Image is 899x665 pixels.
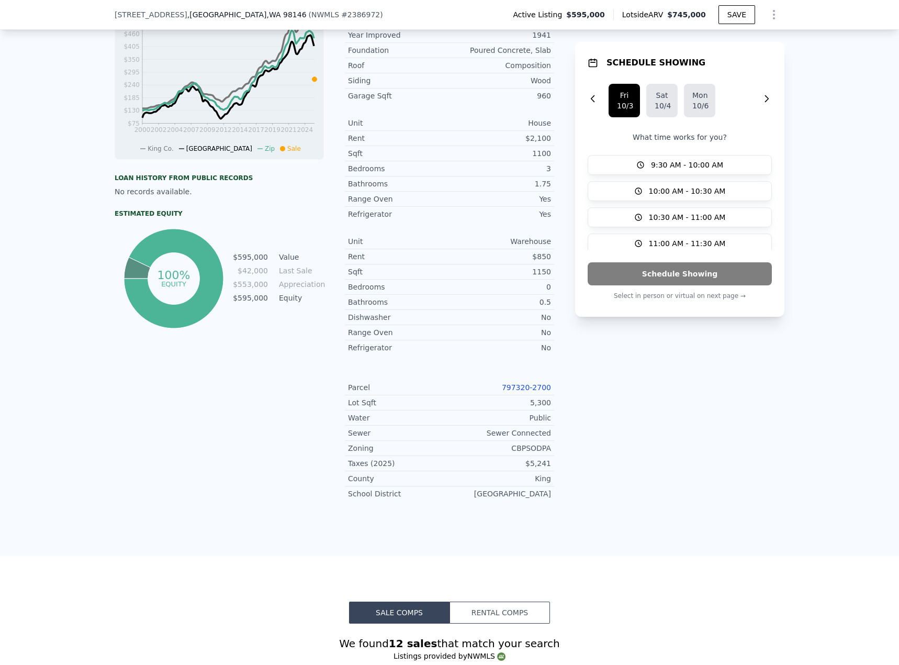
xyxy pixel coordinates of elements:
[348,443,449,453] div: Zoning
[115,209,324,218] div: Estimated Equity
[232,251,268,263] td: $595,000
[134,126,151,134] tspan: 2000
[718,5,755,24] button: SAVE
[287,145,301,152] span: Sale
[123,43,140,50] tspan: $405
[348,133,449,143] div: Rent
[167,126,183,134] tspan: 2004
[264,126,280,134] tspan: 2019
[692,90,707,101] div: Mon
[502,383,551,392] a: 797320-2700
[123,56,140,63] tspan: $350
[123,94,140,102] tspan: $185
[157,269,190,282] tspan: 100%
[309,9,383,20] div: ( )
[449,458,551,469] div: $5,241
[348,428,449,438] div: Sewer
[115,174,324,182] div: Loan history from public records
[449,75,551,86] div: Wood
[348,473,449,484] div: County
[449,194,551,204] div: Yes
[449,209,551,219] div: Yes
[617,90,632,101] div: Fri
[128,120,140,127] tspan: $75
[348,60,449,71] div: Roof
[449,413,551,423] div: Public
[655,90,669,101] div: Sat
[588,234,772,253] button: 11:00 AM - 11:30 AM
[280,126,297,134] tspan: 2021
[449,30,551,40] div: 1941
[449,236,551,247] div: Warehouse
[588,132,772,142] p: What time works for you?
[763,4,784,25] button: Show Options
[609,84,640,117] button: Fri10/3
[348,91,449,101] div: Garage Sqft
[186,145,252,152] span: [GEOGRAPHIC_DATA]
[277,251,324,263] td: Value
[115,186,324,197] div: No records available.
[232,126,248,134] tspan: 2014
[161,280,186,287] tspan: equity
[183,126,199,134] tspan: 2007
[349,602,449,624] button: Sale Comps
[232,265,268,276] td: $42,000
[297,126,313,134] tspan: 2024
[232,279,268,290] td: $553,000
[449,473,551,484] div: King
[348,342,449,353] div: Refrigerator
[348,489,449,499] div: School District
[348,194,449,204] div: Range Oven
[449,489,551,499] div: [GEOGRAPHIC_DATA]
[617,101,632,111] div: 10/3
[449,443,551,453] div: CBPSODPA
[248,126,264,134] tspan: 2017
[348,327,449,338] div: Range Oven
[348,382,449,393] div: Parcel
[449,312,551,323] div: No
[187,9,307,20] span: , [GEOGRAPHIC_DATA]
[123,107,140,114] tspan: $130
[649,212,726,223] span: 10:30 AM - 11:00 AM
[449,91,551,101] div: 960
[649,238,726,249] span: 11:00 AM - 11:30 AM
[348,148,449,159] div: Sqft
[588,290,772,302] p: Select in person or virtual on next page →
[348,282,449,292] div: Bedrooms
[123,81,140,88] tspan: $240
[348,75,449,86] div: Siding
[606,57,705,69] h1: SCHEDULE SHOWING
[348,397,449,408] div: Lot Sqft
[348,45,449,56] div: Foundation
[449,428,551,438] div: Sewer Connected
[649,186,726,196] span: 10:00 AM - 10:30 AM
[277,279,324,290] td: Appreciation
[348,251,449,262] div: Rent
[497,652,505,661] img: NWMLS Logo
[449,60,551,71] div: Composition
[348,413,449,423] div: Water
[348,297,449,307] div: Bathrooms
[692,101,707,111] div: 10/6
[348,163,449,174] div: Bedrooms
[348,458,449,469] div: Taxes (2025)
[115,9,187,20] span: [STREET_ADDRESS]
[646,84,678,117] button: Sat10/4
[566,9,605,20] span: $595,000
[216,126,232,134] tspan: 2012
[148,145,174,152] span: King Co.
[277,265,324,276] td: Last Sale
[588,262,772,285] button: Schedule Showing
[348,118,449,128] div: Unit
[115,636,784,651] div: We found that match your search
[513,9,566,20] span: Active Listing
[348,30,449,40] div: Year Improved
[449,267,551,277] div: 1150
[588,207,772,227] button: 10:30 AM - 11:00 AM
[667,10,706,19] span: $745,000
[651,160,723,170] span: 9:30 AM - 10:00 AM
[622,9,667,20] span: Lotside ARV
[151,126,167,134] tspan: 2002
[199,126,216,134] tspan: 2009
[123,30,140,38] tspan: $460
